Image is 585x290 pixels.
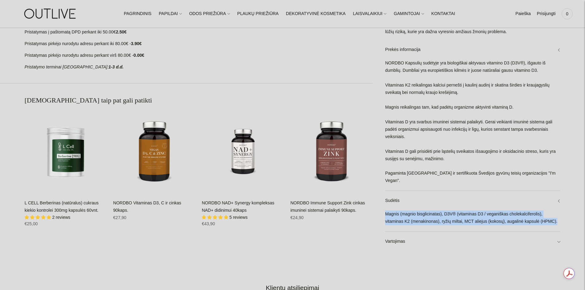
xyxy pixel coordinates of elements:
a: GAMINTOJAI [394,7,424,21]
a: NORDBO Immune Support Zink cinkas imuninei sistemai palaikyti 90kaps. [291,200,365,213]
a: PAPILDAI [159,7,182,21]
span: €24,90 [291,215,304,220]
span: 5.00 stars [202,215,229,220]
span: €27,90 [113,215,127,220]
a: DEKORATYVINĖ KOSMETIKA [286,7,345,21]
h2: [DEMOGRAPHIC_DATA] taip pat gali patikti [25,96,373,105]
p: Pristatymas pirkėjo nurodytu adresu perkant virš 80.00€ - [25,52,373,59]
p: Pristatymas į paštomatą DPD perkant iki 50.00€ [25,29,373,36]
a: Prekės informacija [385,40,560,60]
a: NORDBO NAD+ Synergy kompleksas NAD+ didinimui 40kaps [202,200,274,213]
strong: 1-3 d.d. [108,64,123,69]
a: KONTAKTAI [431,7,455,21]
p: Pristatymas pirkėjo nurodytu adresu perkant iki 80.00€ - [25,40,373,48]
a: PAGRINDINIS [124,7,151,21]
div: NORDBO Kapsulių sudėtyje yra biologiškai aktyvaus vitamino D3 (D3V®), išgauto iš dumblių. Dumblia... [385,60,560,191]
a: Prisijungti [537,7,556,21]
a: NORDBO Immune Support Zink cinkas imuninei sistemai palaikyti 90kaps. [291,111,373,193]
a: PLAUKŲ PRIEŽIŪRA [237,7,279,21]
span: 0 [563,10,571,18]
a: L CELL Berberinas (natūralus) cukraus kiekio kontrolei 300mg kapsulės 60vnt. [25,111,107,193]
strong: 2.50€ [116,29,127,34]
span: 5 reviews [229,215,248,220]
span: €25,00 [25,221,38,226]
span: €43,90 [202,221,215,226]
a: 0 [562,7,573,21]
a: ODOS PRIEŽIŪRA [189,7,230,21]
div: Magnis (magnio bisglicinatas), D3V® (vitaminas D3 / veganiškas cholekalciferolis), vitaminas K2 (... [385,211,560,231]
a: NORDBO Vitaminas D3, C ir cinkas 90kaps. [113,200,181,213]
em: Pristatymo terminai [GEOGRAPHIC_DATA]: [25,64,108,69]
img: OUTLIVE [12,3,89,24]
a: Vartojimas [385,232,560,251]
a: LAISVALAIKIUI [353,7,386,21]
span: 5.00 stars [25,215,52,220]
strong: 0.00€ [134,53,144,58]
a: NORDBO NAD+ Synergy kompleksas NAD+ didinimui 40kaps [202,111,284,193]
a: L CELL Berberinas (natūralus) cukraus kiekio kontrolei 300mg kapsulės 60vnt. [25,200,99,213]
a: Sudėtis [385,191,560,211]
a: NORDBO Vitaminas D3, C ir cinkas 90kaps. [113,111,196,193]
span: 2 reviews [52,215,70,220]
a: Paieška [515,7,531,21]
strong: 3.90€ [131,41,142,46]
